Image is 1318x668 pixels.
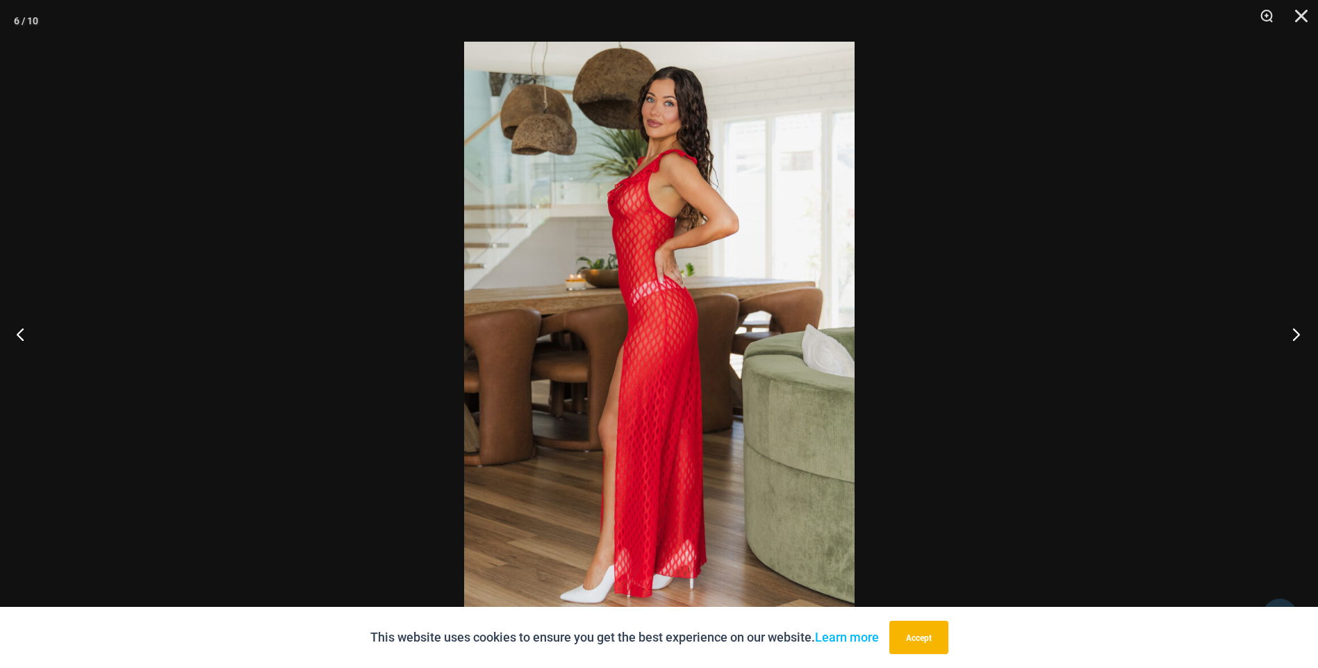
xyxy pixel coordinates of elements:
p: This website uses cookies to ensure you get the best experience on our website. [370,627,879,648]
a: Learn more [815,630,879,644]
div: 6 / 10 [14,10,38,31]
button: Next [1266,299,1318,369]
img: Sometimes Red 587 Dress 03 [464,42,855,626]
button: Accept [889,621,948,654]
